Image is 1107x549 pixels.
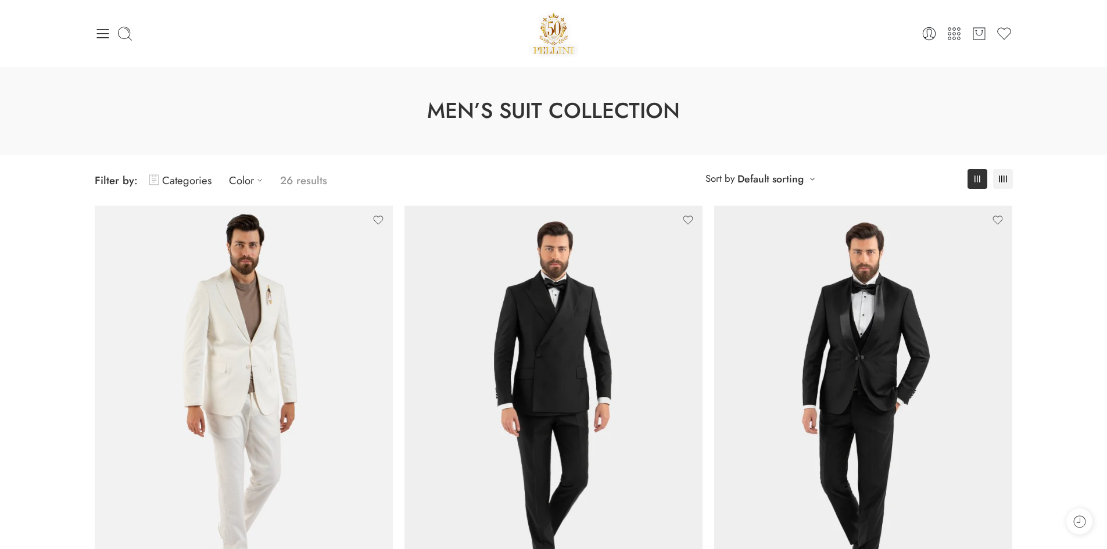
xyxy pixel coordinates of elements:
span: Sort by [705,169,735,188]
h1: Men’s Suit Collection [29,96,1078,126]
a: Cart [971,26,987,42]
a: Categories [149,167,212,194]
a: Pellini - [529,9,579,58]
a: Login / Register [921,26,937,42]
a: Default sorting [737,171,804,187]
span: Filter by: [95,173,138,188]
a: Color [229,167,268,194]
a: Wishlist [996,26,1012,42]
p: 26 results [280,167,327,194]
img: Pellini [529,9,579,58]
